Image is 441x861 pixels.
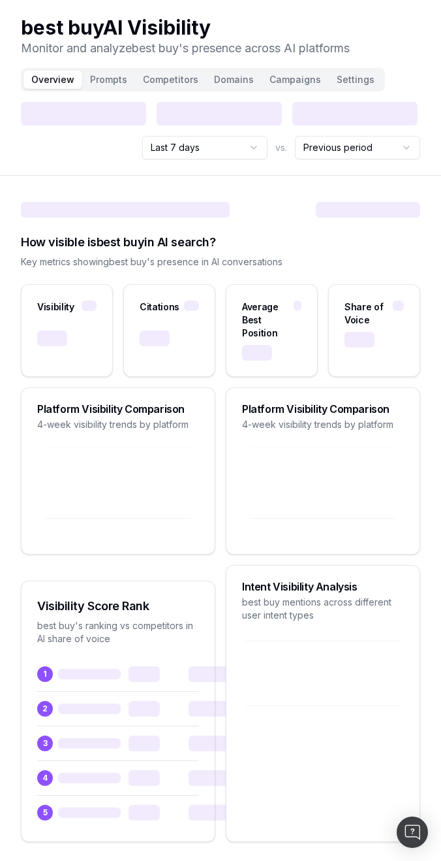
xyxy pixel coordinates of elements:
span: 4 [37,770,53,786]
span: 2 [37,701,53,717]
div: Citations [140,301,179,314]
div: Open Intercom Messenger [397,817,428,848]
div: Average Best Position [242,301,294,340]
div: Platform Visibility Comparison [37,404,199,414]
button: Settings [329,71,382,89]
div: How visible is best buy in AI search? [21,233,420,252]
span: 1 [37,666,53,682]
div: best buy 's ranking vs competitors in AI share of voice [37,619,199,645]
button: Overview [23,71,82,89]
div: 4-week visibility trends by platform [37,418,199,431]
button: Prompts [82,71,135,89]
span: 3 [37,736,53,751]
div: Platform Visibility Comparison [242,404,404,414]
div: 4-week visibility trends by platform [242,418,404,431]
span: vs. [275,141,287,154]
p: Monitor and analyze best buy 's presence across AI platforms [21,39,350,57]
div: Intent Visibility Analysis [242,581,404,592]
div: Visibility [37,301,74,314]
span: 5 [37,805,53,820]
div: Key metrics showing best buy 's presence in AI conversations [21,255,420,268]
div: best buy mentions across different user intent types [242,596,404,622]
h1: best buy AI Visibility [21,16,350,39]
div: Share of Voice [344,301,393,327]
button: Campaigns [262,71,329,89]
div: Visibility Score Rank [37,597,199,615]
button: Competitors [135,71,206,89]
button: Domains [206,71,262,89]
